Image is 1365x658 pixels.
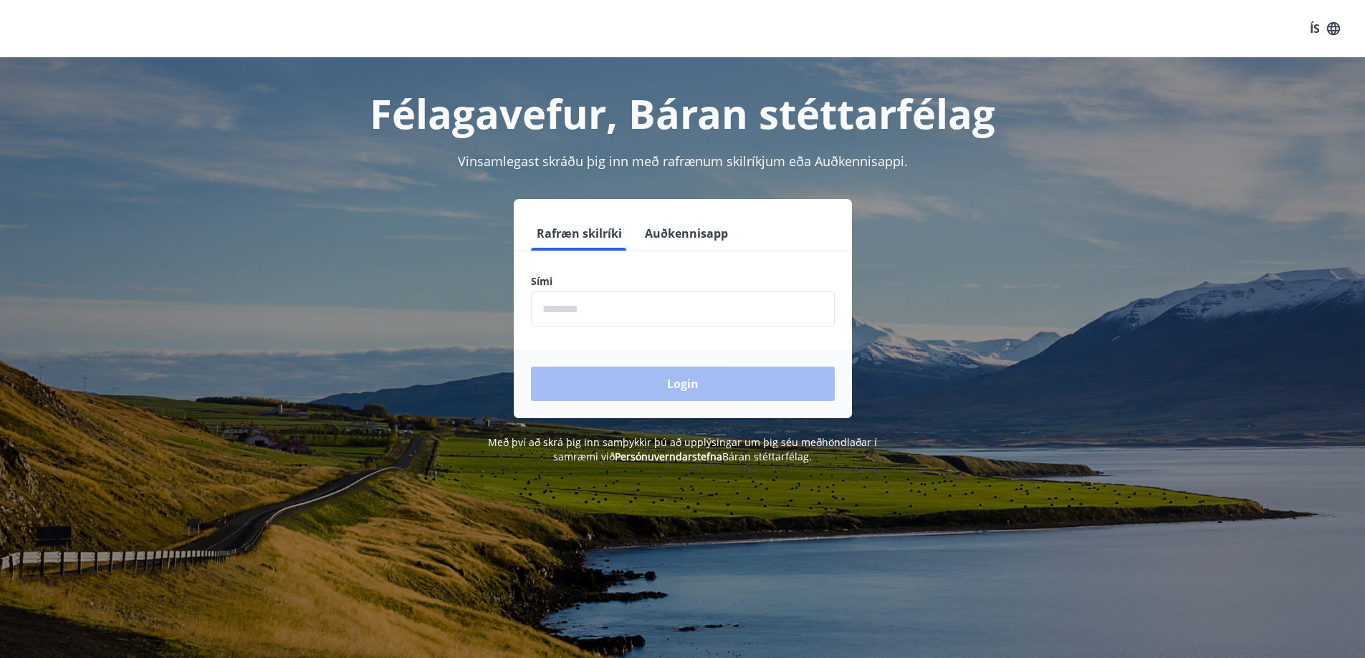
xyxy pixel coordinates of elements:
h1: Félagavefur, Báran stéttarfélag [184,86,1182,140]
button: ÍS [1302,16,1348,42]
button: Rafræn skilríki [531,216,628,251]
a: Persónuverndarstefna [615,450,722,463]
label: Sími [531,274,835,289]
span: Vinsamlegast skráðu þig inn með rafrænum skilríkjum eða Auðkennisappi. [458,153,908,170]
span: Með því að skrá þig inn samþykkir þú að upplýsingar um þig séu meðhöndlaðar í samræmi við Báran s... [488,435,877,463]
button: Auðkennisapp [639,216,734,251]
